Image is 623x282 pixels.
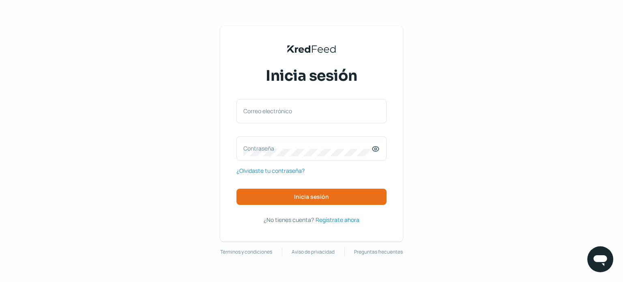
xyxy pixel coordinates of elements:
span: Inicia sesión [266,66,357,86]
img: chatIcon [592,251,608,267]
a: ¿Olvidaste tu contraseña? [236,166,305,176]
span: ¿No tienes cuenta? [264,216,314,224]
button: Inicia sesión [236,189,387,205]
a: Términos y condiciones [220,248,272,256]
a: Aviso de privacidad [292,248,335,256]
label: Contraseña [243,144,372,152]
label: Correo electrónico [243,107,372,115]
span: Inicia sesión [294,194,329,200]
a: Regístrate ahora [316,215,359,225]
a: Preguntas frecuentes [354,248,403,256]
